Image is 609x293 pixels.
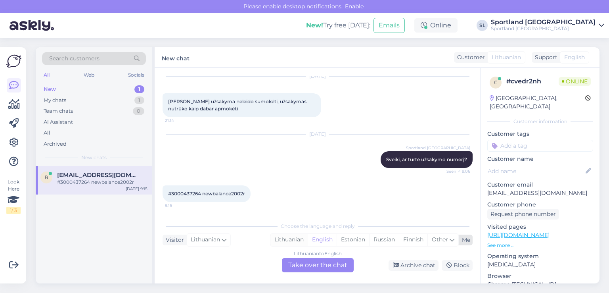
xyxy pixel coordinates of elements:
[270,234,308,246] div: Lithuanian
[442,260,473,271] div: Block
[494,79,498,85] span: c
[487,260,593,269] p: [MEDICAL_DATA]
[134,85,144,93] div: 1
[373,18,405,33] button: Emails
[306,21,323,29] b: New!
[487,200,593,209] p: Customer phone
[191,235,220,244] span: Lithuanian
[487,280,593,289] p: Chrome [TECHNICAL_ID]
[432,236,448,243] span: Other
[389,260,439,271] div: Archive chat
[337,234,369,246] div: Estonian
[491,25,596,32] div: Sportland [GEOGRAPHIC_DATA]
[162,52,190,63] label: New chat
[306,21,370,30] div: Try free [DATE]:
[168,191,245,197] span: #3000437264 newbalance2002r
[282,258,354,272] div: Take over the chat
[163,223,473,230] div: Choose the language and reply
[487,231,550,239] a: [URL][DOMAIN_NAME]
[414,18,458,33] div: Online
[487,140,593,152] input: Add a tag
[490,94,585,111] div: [GEOGRAPHIC_DATA], [GEOGRAPHIC_DATA]
[459,236,470,244] div: Me
[134,96,144,104] div: 1
[45,174,48,180] span: r
[492,53,521,62] span: Lithuanian
[369,234,399,246] div: Russian
[487,130,593,138] p: Customer tags
[399,234,427,246] div: Finnish
[488,167,584,175] input: Add name
[308,234,337,246] div: English
[487,155,593,163] p: Customer name
[454,53,485,62] div: Customer
[44,129,50,137] div: All
[487,189,593,197] p: [EMAIL_ADDRESS][DOMAIN_NAME]
[440,168,470,174] span: Seen ✓ 9:06
[559,77,591,86] span: Online
[487,209,559,220] div: Request phone number
[44,140,67,148] div: Archived
[82,70,96,80] div: Web
[163,131,473,138] div: [DATE]
[6,54,21,69] img: Askly Logo
[487,252,593,260] p: Operating system
[163,73,473,80] div: [DATE]
[477,20,488,31] div: SL
[81,154,107,161] span: New chats
[44,85,56,93] div: New
[487,223,593,231] p: Visited pages
[44,96,66,104] div: My chats
[294,250,342,257] div: Lithuanian to English
[487,181,593,189] p: Customer email
[165,202,195,208] span: 9:15
[133,107,144,115] div: 0
[165,118,195,123] span: 21:14
[406,145,470,151] span: Sportland [GEOGRAPHIC_DATA]
[126,70,146,80] div: Socials
[491,19,604,32] a: Sportland [GEOGRAPHIC_DATA]Sportland [GEOGRAPHIC_DATA]
[6,178,21,214] div: Look Here
[6,207,21,214] div: 1 / 3
[126,186,147,192] div: [DATE] 9:15
[532,53,557,62] div: Support
[42,70,51,80] div: All
[57,172,140,179] span: ritasimk@gmail.com
[386,156,467,162] span: Sveiki, ar turte užsakymo numerį?
[487,272,593,280] p: Browser
[49,54,100,63] span: Search customers
[343,3,366,10] span: Enable
[487,242,593,249] p: See more ...
[491,19,596,25] div: Sportland [GEOGRAPHIC_DATA]
[564,53,585,62] span: English
[57,179,147,186] div: #3000437264 newbalance2002r
[487,118,593,125] div: Customer information
[506,77,559,86] div: # cvedr2nh
[163,236,184,244] div: Visitor
[44,118,73,126] div: AI Assistant
[168,98,308,112] span: [PERSON_NAME] užsakyma neleido sumokėti, užsakymas nutrūko kaip dabar apmokėti
[44,107,73,115] div: Team chats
